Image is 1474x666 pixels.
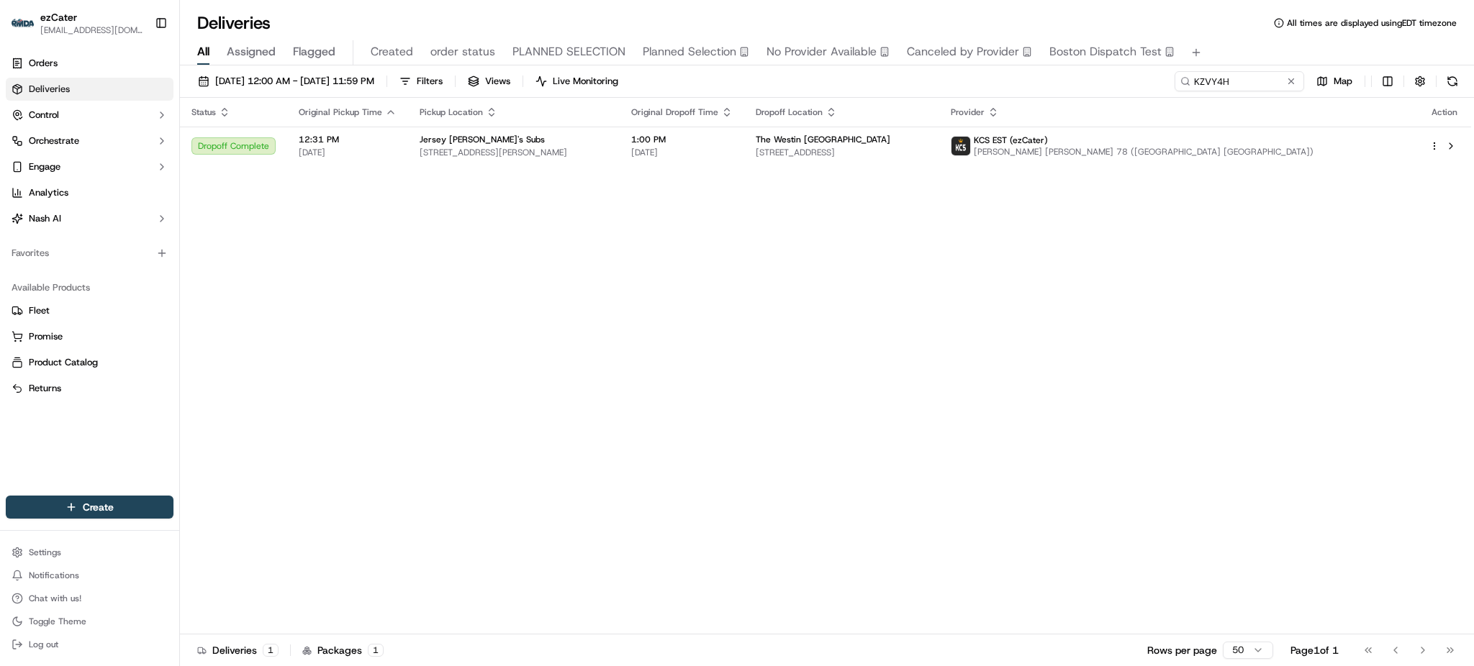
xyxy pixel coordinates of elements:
button: Toggle Theme [6,611,173,631]
button: Create [6,496,173,519]
p: Rows per page [1147,643,1217,657]
span: Pickup Location [420,106,483,118]
span: [DATE] 12:00 AM - [DATE] 11:59 PM [215,75,374,88]
button: Refresh [1442,71,1462,91]
a: Analytics [6,181,173,204]
div: 📗 [14,210,26,222]
span: [STREET_ADDRESS][PERSON_NAME] [420,147,608,158]
a: Returns [12,382,168,395]
span: order status [430,43,495,60]
button: Orchestrate [6,129,173,152]
span: All times are displayed using EDT timezone [1287,17,1457,29]
span: Original Pickup Time [299,106,382,118]
button: Nash AI [6,207,173,230]
span: Views [485,75,510,88]
button: Live Monitoring [529,71,625,91]
span: Nash AI [29,212,61,225]
span: [DATE] [299,147,397,158]
span: Original Dropoff Time [631,106,718,118]
span: Settings [29,547,61,558]
button: Control [6,104,173,127]
button: Filters [393,71,449,91]
span: PLANNED SELECTION [512,43,625,60]
a: 💻API Documentation [116,203,237,229]
img: kcs-delivery.png [951,137,970,155]
span: Assigned [227,43,276,60]
button: ezCaterezCater[EMAIL_ADDRESS][DOMAIN_NAME] [6,6,149,40]
div: Packages [302,643,384,657]
span: [PERSON_NAME] [PERSON_NAME] 78 ([GEOGRAPHIC_DATA] [GEOGRAPHIC_DATA]) [974,146,1314,158]
span: Provider [951,106,985,118]
span: Knowledge Base [29,209,110,223]
div: We're available if you need us! [49,152,182,163]
a: Product Catalog [12,356,168,369]
input: Got a question? Start typing here... [37,93,259,108]
div: Start new chat [49,137,236,152]
span: Dropoff Location [756,106,823,118]
a: 📗Knowledge Base [9,203,116,229]
button: Map [1310,71,1359,91]
img: Nash [14,14,43,43]
span: Notifications [29,570,79,581]
span: Promise [29,330,63,343]
button: Views [461,71,517,91]
span: The Westin [GEOGRAPHIC_DATA] [756,134,890,145]
span: Engage [29,160,60,173]
span: Filters [417,75,443,88]
span: Control [29,109,59,122]
div: 1 [263,644,279,657]
img: 1736555255976-a54dd68f-1ca7-489b-9aae-adbdc363a1c4 [14,137,40,163]
button: Returns [6,377,173,400]
img: ezCater [12,19,35,28]
span: Boston Dispatch Test [1049,43,1162,60]
span: KCS EST (ezCater) [974,134,1048,146]
button: Fleet [6,299,173,322]
span: Create [83,500,114,514]
span: Map [1334,75,1352,88]
h1: Deliveries [197,12,271,35]
span: Created [371,43,413,60]
a: Deliveries [6,78,173,101]
div: Action [1429,106,1460,118]
input: Type to search [1175,71,1304,91]
button: ezCater [40,10,77,24]
button: Settings [6,542,173,562]
button: Product Catalog [6,351,173,374]
a: Promise [12,330,168,343]
span: API Documentation [136,209,231,223]
span: Product Catalog [29,356,98,369]
span: Deliveries [29,83,70,96]
span: 1:00 PM [631,134,733,145]
div: Page 1 of 1 [1290,643,1339,657]
span: 12:31 PM [299,134,397,145]
span: Canceled by Provider [907,43,1019,60]
span: Chat with us! [29,593,81,604]
span: Analytics [29,186,68,199]
button: Promise [6,325,173,348]
button: Notifications [6,565,173,585]
button: Chat with us! [6,588,173,608]
div: Favorites [6,242,173,265]
a: Powered byPylon [101,243,174,255]
div: 1 [368,644,384,657]
p: Welcome 👋 [14,58,262,81]
span: No Provider Available [767,43,877,60]
button: Log out [6,634,173,654]
span: Status [191,106,216,118]
button: Engage [6,155,173,178]
span: Jersey [PERSON_NAME]'s Subs [420,134,545,145]
a: Fleet [12,304,168,317]
span: Orders [29,57,58,70]
span: All [197,43,209,60]
div: Deliveries [197,643,279,657]
button: [EMAIL_ADDRESS][DOMAIN_NAME] [40,24,143,36]
span: [DATE] [631,147,733,158]
span: Toggle Theme [29,616,86,627]
span: Fleet [29,304,50,317]
span: Pylon [143,244,174,255]
div: 💻 [122,210,133,222]
div: Available Products [6,276,173,299]
span: Live Monitoring [553,75,618,88]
